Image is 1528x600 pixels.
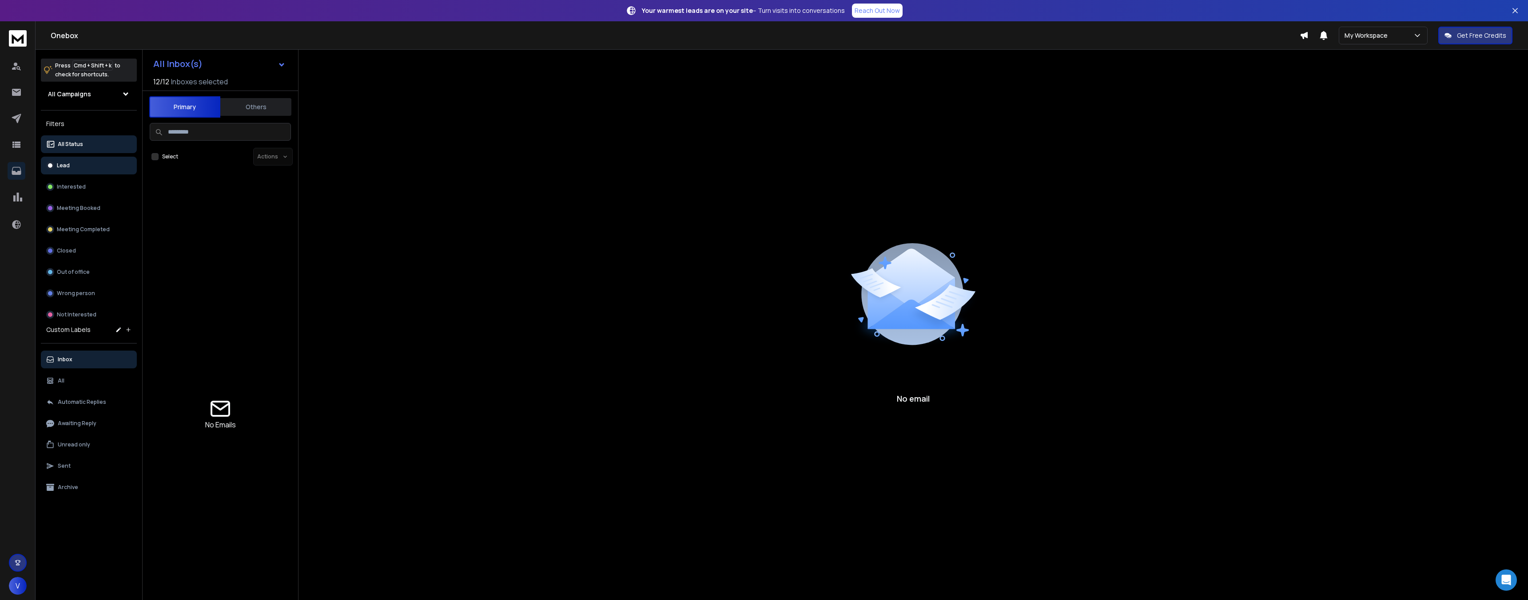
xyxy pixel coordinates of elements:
button: Sent [41,457,137,475]
p: Not Interested [57,311,96,318]
span: 12 / 12 [153,76,169,87]
p: All Status [58,141,83,148]
h1: All Inbox(s) [153,59,203,68]
p: – Turn visits into conversations [642,6,845,15]
button: Archive [41,478,137,496]
button: Primary [149,96,220,118]
label: Select [162,153,178,160]
button: Others [220,97,291,117]
p: No Emails [205,419,236,430]
p: Get Free Credits [1457,31,1506,40]
button: Unread only [41,436,137,454]
strong: Your warmest leads are on your site [642,6,753,15]
button: Interested [41,178,137,196]
button: All Campaigns [41,85,137,103]
button: V [9,577,27,595]
img: logo [9,30,27,47]
button: All [41,372,137,390]
h1: Onebox [51,30,1300,41]
span: Cmd + Shift + k [72,60,113,71]
div: Open Intercom Messenger [1496,569,1517,591]
p: My Workspace [1345,31,1391,40]
button: Inbox [41,351,137,368]
p: Inbox [58,356,72,363]
button: Meeting Booked [41,199,137,217]
a: Reach Out Now [852,4,903,18]
p: Meeting Completed [57,226,110,233]
button: All Inbox(s) [146,55,293,73]
p: Unread only [58,441,90,448]
p: Archive [58,484,78,491]
p: Interested [57,183,86,190]
p: Meeting Booked [57,205,100,212]
button: Meeting Completed [41,221,137,238]
button: Closed [41,242,137,260]
h3: Filters [41,118,137,130]
button: Lead [41,157,137,174]
h1: All Campaigns [48,90,91,99]
button: Wrong person [41,284,137,302]
p: Wrong person [57,290,95,297]
h3: Custom Labels [46,325,91,334]
h3: Inboxes selected [171,76,228,87]
p: Closed [57,247,76,254]
p: Awaiting Reply [58,420,96,427]
p: Press to check for shortcuts. [55,61,120,79]
button: Out of office [41,263,137,281]
button: Automatic Replies [41,393,137,411]
p: Out of office [57,268,90,276]
p: Reach Out Now [855,6,900,15]
p: All [58,377,64,384]
p: Sent [58,462,71,470]
button: Not Interested [41,306,137,324]
button: Get Free Credits [1438,27,1512,44]
p: No email [897,392,930,405]
p: Automatic Replies [58,399,106,406]
button: Awaiting Reply [41,414,137,432]
p: Lead [57,162,70,169]
button: All Status [41,135,137,153]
